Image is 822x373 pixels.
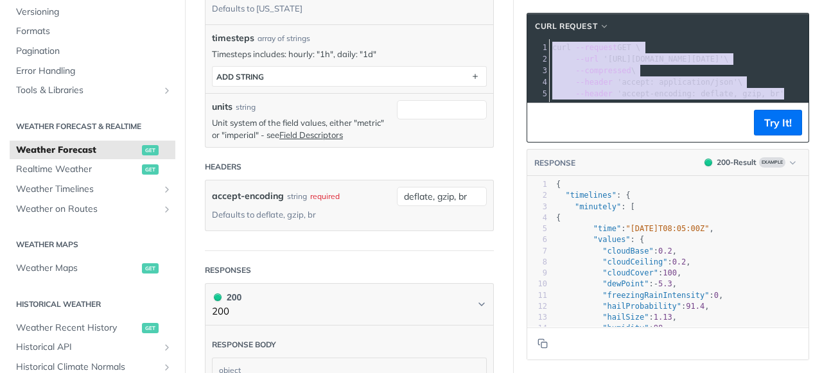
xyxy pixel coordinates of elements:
span: : , [556,313,677,322]
span: 200 [704,159,712,166]
div: string [287,187,307,205]
div: 3 [527,65,549,76]
span: "hailSize" [602,313,649,322]
a: Weather Forecastget [10,141,175,160]
span: --header [575,78,613,87]
span: Weather Forecast [16,144,139,157]
a: Weather TimelinesShow subpages for Weather Timelines [10,180,175,199]
span: 100 [663,268,677,277]
span: 'accept: application/json' [617,78,738,87]
div: 3 [527,202,547,213]
button: cURL Request [530,20,614,33]
span: : [ [556,202,635,211]
svg: Chevron [477,299,487,309]
span: \ [552,55,729,64]
div: 1 [527,179,547,190]
a: Formats [10,22,175,41]
button: Show subpages for Tools & Libraries [162,85,172,96]
div: Headers [205,161,241,173]
h2: Weather Maps [10,239,175,250]
span: : , [556,257,691,266]
div: 2 [527,53,549,65]
span: 0 [714,291,719,300]
div: 8 [527,257,547,268]
button: Show subpages for Historical API [162,342,172,352]
span: 0.2 [658,247,672,256]
span: --compressed [575,66,631,75]
span: "time" [593,224,621,233]
div: string [236,101,256,113]
div: 1 [527,42,549,53]
span: "hailProbability" [602,302,681,311]
span: --header [575,89,613,98]
span: "minutely" [575,202,621,211]
span: get [142,323,159,333]
span: get [142,164,159,175]
button: Show subpages for Weather Timelines [162,184,172,195]
span: { [556,180,561,189]
a: Pagination [10,42,175,61]
label: accept-encoding [212,187,284,205]
a: Versioning [10,3,175,22]
span: Weather Recent History [16,322,139,334]
div: required [310,187,340,205]
div: 4 [527,213,547,223]
button: 200 200200 [212,290,487,319]
span: 5.3 [658,279,672,288]
span: Weather Maps [16,262,139,275]
span: 'accept-encoding: deflate, gzip, br' [617,89,784,98]
button: Copy to clipboard [534,113,552,132]
a: Historical APIShow subpages for Historical API [10,338,175,357]
span: : , [556,224,714,233]
span: { [556,213,561,222]
span: : , [556,268,681,277]
span: 88 [654,324,663,333]
span: GET \ [552,43,640,52]
button: Show subpages for Historical Climate Normals [162,362,172,372]
span: "timelines" [565,191,616,200]
button: RESPONSE [534,157,576,169]
div: 6 [527,234,547,245]
span: "cloudBase" [602,247,653,256]
span: \ [552,66,636,75]
div: 11 [527,290,547,301]
h2: Weather Forecast & realtime [10,121,175,132]
a: Realtime Weatherget [10,160,175,179]
div: Responses [205,265,251,276]
a: Weather on RoutesShow subpages for Weather on Routes [10,200,175,219]
span: 1.13 [654,313,672,322]
span: '[URL][DOMAIN_NAME][DATE]' [603,55,724,64]
span: : , [556,247,677,256]
div: 5 [527,88,549,100]
div: 200 [212,290,241,304]
span: get [142,263,159,273]
div: 2 [527,190,547,201]
span: "dewPoint" [602,279,649,288]
div: 9 [527,268,547,279]
button: ADD string [213,67,486,86]
span: 0.2 [672,257,686,266]
button: 200200-ResultExample [698,156,802,169]
div: 10 [527,279,547,290]
div: 200 - Result [717,157,756,168]
span: : { [556,235,644,244]
span: "cloudCover" [602,268,658,277]
span: "freezingRainIntensity" [602,291,709,300]
span: Error Handling [16,65,172,78]
span: \ [552,78,742,87]
span: Formats [16,25,172,38]
span: timesteps [212,31,254,45]
button: Show subpages for Weather on Routes [162,204,172,214]
span: : , [556,324,668,333]
span: Example [759,157,785,168]
div: 13 [527,312,547,323]
button: Try It! [754,110,802,135]
span: "cloudCeiling" [602,257,667,266]
span: Realtime Weather [16,163,139,176]
span: - [654,279,658,288]
span: 200 [214,293,222,301]
div: 7 [527,246,547,257]
span: --request [575,43,617,52]
a: Field Descriptors [279,130,343,140]
span: Versioning [16,6,172,19]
